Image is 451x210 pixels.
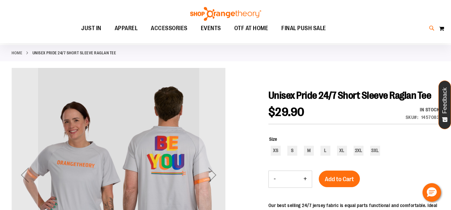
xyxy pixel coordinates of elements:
[406,106,440,113] div: Availability
[406,115,419,120] strong: SKU
[354,146,364,156] div: 2XL
[287,146,297,156] div: S
[299,171,312,187] button: Increase product quantity
[304,146,314,156] div: M
[32,50,116,56] strong: Unisex Pride 24/7 Short Sleeve Raglan Tee
[421,114,440,121] div: 1457083
[234,21,268,36] span: OTF AT HOME
[144,21,194,36] a: ACCESSORIES
[115,21,138,36] span: APPAREL
[442,87,448,114] span: Feedback
[319,171,360,187] button: Add to Cart
[438,80,451,129] button: Feedback - Show survey
[320,146,330,156] div: L
[194,21,228,36] a: EVENTS
[268,90,431,101] span: Unisex Pride 24/7 Short Sleeve Raglan Tee
[337,146,347,156] div: XL
[281,171,299,187] input: Product quantity
[275,21,333,36] a: FINAL PUSH SALE
[269,171,281,187] button: Decrease product quantity
[81,21,101,36] span: JUST IN
[189,7,262,21] img: Shop Orangetheory
[406,106,440,113] div: In stock
[228,21,275,36] a: OTF AT HOME
[269,136,277,142] span: Size
[423,183,441,202] button: Hello, have a question? Let’s chat.
[370,146,380,156] div: 3XL
[151,21,188,36] span: ACCESSORIES
[201,21,221,36] span: EVENTS
[271,146,281,156] div: XS
[325,176,354,183] span: Add to Cart
[75,21,108,36] a: JUST IN
[108,21,144,36] a: APPAREL
[281,21,326,36] span: FINAL PUSH SALE
[12,50,22,56] a: Home
[268,105,305,119] span: $29.90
